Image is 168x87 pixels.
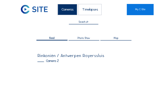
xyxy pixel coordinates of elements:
[78,4,102,15] div: Timelapses
[49,37,54,40] span: Feed
[114,37,118,40] span: Map
[21,5,48,14] img: C-SITE Logo
[21,4,32,15] a: C-SITE Logo
[78,37,90,40] span: Photo Show
[37,54,130,58] div: Rinkoniën / Antwerpen Royerssluis
[58,4,77,15] div: Cameras
[37,59,130,63] div: Camera 2
[127,4,154,15] a: My C-Site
